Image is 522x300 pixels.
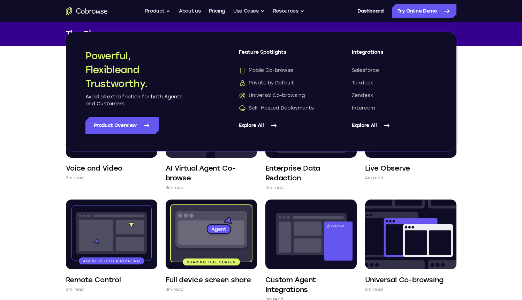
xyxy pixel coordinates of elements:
[239,105,246,112] img: Self-Hosted Deployments
[239,92,305,99] span: Universal Co-browsing
[352,67,437,74] a: Salesforce
[239,80,294,87] span: Private by Default
[352,49,437,61] span: Integrations
[265,200,357,269] img: Custom Agent Integrations
[352,92,373,99] span: Zendesk
[352,80,437,87] a: Talkdesk
[352,117,437,134] a: Explore All
[357,4,384,18] a: Dashboard
[239,117,324,134] a: Explore All
[239,105,314,112] span: Self-Hosted Deployments
[66,163,123,173] h4: Voice and Video
[365,163,410,173] h4: Live Observe
[365,275,444,285] h4: Universal Co-browsing
[166,200,257,293] a: Full device screen share 3m read
[233,4,265,18] button: Use Cases
[85,49,183,91] h2: Powerful, Flexible and Trustworthy.
[365,174,384,181] p: 4m read
[293,29,317,40] a: Articles
[352,105,375,112] span: Intercom
[277,29,288,40] a: All
[239,67,293,74] span: Mobile Co-browse
[66,174,84,181] p: 3m read
[365,200,456,269] img: Universal Co-browsing
[239,92,246,99] img: Universal Co-browsing
[352,80,373,87] span: Talkdesk
[66,200,157,293] a: Remote Control 3m read
[166,275,251,285] h4: Full device screen share
[166,200,257,269] img: Full device screen share
[66,286,84,293] p: 3m read
[66,28,102,40] h1: The Blog
[66,275,121,285] h4: Remote Control
[239,105,324,112] a: Self-Hosted DeploymentsSelf-Hosted Deployments
[265,184,284,191] p: 4m read
[239,67,246,74] img: Mobile Co-browse
[352,105,437,112] a: Intercom
[179,4,201,18] a: About us
[166,184,184,191] p: 3m read
[66,200,157,269] img: Remote Control
[85,117,159,134] a: Product Overview
[239,67,324,74] a: Mobile Co-browseMobile Co-browse
[265,275,357,294] h4: Custom Agent Integrations
[166,286,184,293] p: 3m read
[352,67,379,74] span: Salesforce
[239,80,324,87] a: Private by DefaultPrivate by Default
[239,49,324,61] span: Feature Spotlights
[145,4,171,18] button: Product
[352,92,437,99] a: Zendesk
[239,80,246,87] img: Private by Default
[85,93,183,107] p: Avoid all extra friction for both Agents and Customers.
[422,29,456,40] a: Publications
[273,4,304,18] button: Resources
[66,7,108,15] a: Go to the home page
[239,92,324,99] a: Universal Co-browsingUniversal Co-browsing
[265,163,357,183] h4: Enterprise Data Redaction
[209,4,225,18] a: Pricing
[323,29,373,40] a: Feature Spotlights
[365,286,383,293] p: 3m read
[166,163,257,183] h4: AI Virtual Agent Co-browse
[379,29,416,40] a: Case Studies
[365,200,456,293] a: Universal Co-browsing 3m read
[392,4,456,18] a: Try Online Demo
